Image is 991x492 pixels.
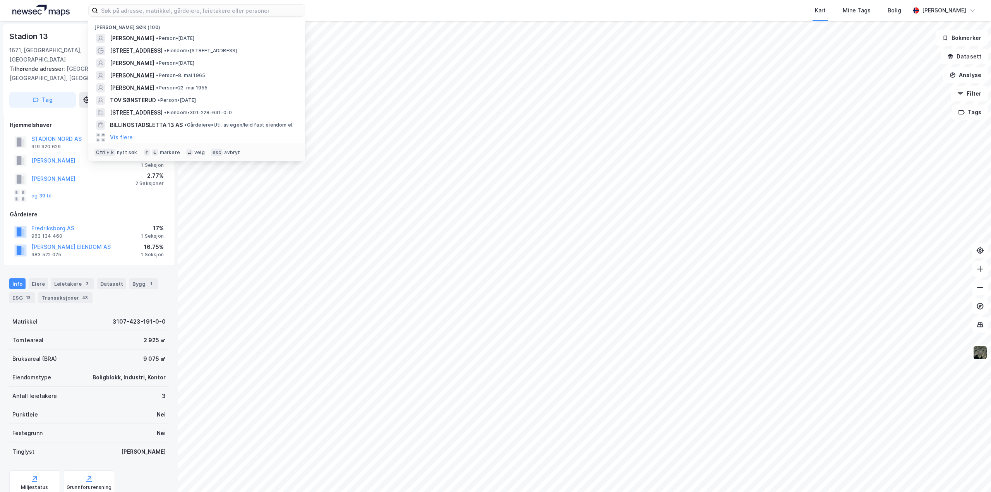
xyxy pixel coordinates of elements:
[110,71,154,80] span: [PERSON_NAME]
[12,410,38,419] div: Punktleie
[51,278,94,289] div: Leietakere
[31,144,61,150] div: 919 920 629
[110,58,154,68] span: [PERSON_NAME]
[843,6,871,15] div: Mine Tags
[29,278,48,289] div: Eiere
[941,49,988,64] button: Datasett
[164,110,232,116] span: Eiendom • 301-228-631-0-0
[141,224,164,233] div: 17%
[158,97,160,103] span: •
[110,120,183,130] span: BILLINGSTADSLETTA 13 AS
[156,72,158,78] span: •
[943,67,988,83] button: Analyse
[31,233,62,239] div: 963 134 460
[9,92,76,108] button: Tag
[141,252,164,258] div: 1 Seksjon
[88,18,305,32] div: [PERSON_NAME] søk (100)
[194,149,205,156] div: velg
[110,46,163,55] span: [STREET_ADDRESS]
[162,391,166,401] div: 3
[10,120,168,130] div: Hjemmelshaver
[110,108,163,117] span: [STREET_ADDRESS]
[158,97,196,103] span: Person • [DATE]
[952,455,991,492] iframe: Chat Widget
[9,46,120,64] div: 1671, [GEOGRAPHIC_DATA], [GEOGRAPHIC_DATA]
[157,410,166,419] div: Nei
[12,391,57,401] div: Antall leietakere
[38,292,93,303] div: Transaksjoner
[156,35,158,41] span: •
[143,354,166,363] div: 9 075 ㎡
[951,86,988,101] button: Filter
[12,354,57,363] div: Bruksareal (BRA)
[67,484,111,490] div: Grunnforurensning
[83,280,91,288] div: 3
[164,48,237,54] span: Eiendom • [STREET_ADDRESS]
[922,6,966,15] div: [PERSON_NAME]
[98,5,305,16] input: Søk på adresse, matrikkel, gårdeiere, leietakere eller personer
[952,105,988,120] button: Tags
[97,278,126,289] div: Datasett
[110,83,154,93] span: [PERSON_NAME]
[121,447,166,456] div: [PERSON_NAME]
[117,149,137,156] div: nytt søk
[164,110,166,115] span: •
[135,180,164,187] div: 2 Seksjoner
[211,149,223,156] div: esc
[12,447,34,456] div: Tinglyst
[129,278,158,289] div: Bygg
[184,122,187,128] span: •
[9,292,35,303] div: ESG
[141,162,164,168] div: 1 Seksjon
[12,336,43,345] div: Tomteareal
[9,65,67,72] span: Tilhørende adresser:
[144,336,166,345] div: 2 925 ㎡
[156,35,194,41] span: Person • [DATE]
[147,280,155,288] div: 1
[141,233,164,239] div: 1 Seksjon
[110,34,154,43] span: [PERSON_NAME]
[9,64,163,83] div: [GEOGRAPHIC_DATA], [GEOGRAPHIC_DATA], [GEOGRAPHIC_DATA]
[12,429,43,438] div: Festegrunn
[164,48,166,53] span: •
[936,30,988,46] button: Bokmerker
[24,294,32,302] div: 13
[184,122,293,128] span: Gårdeiere • Utl. av egen/leid fast eiendom el.
[141,242,164,252] div: 16.75%
[156,85,207,91] span: Person • 22. mai 1955
[888,6,901,15] div: Bolig
[110,96,156,105] span: TOV SØNSTERUD
[156,85,158,91] span: •
[110,133,133,142] button: Vis flere
[12,317,38,326] div: Matrikkel
[815,6,826,15] div: Kart
[973,345,988,360] img: 9k=
[9,30,50,43] div: Stadion 13
[31,252,61,258] div: 983 522 025
[224,149,240,156] div: avbryt
[156,72,205,79] span: Person • 8. mai 1965
[12,373,51,382] div: Eiendomstype
[10,210,168,219] div: Gårdeiere
[93,373,166,382] div: Boligblokk, Industri, Kontor
[12,5,70,16] img: logo.a4113a55bc3d86da70a041830d287a7e.svg
[156,60,158,66] span: •
[157,429,166,438] div: Nei
[113,317,166,326] div: 3107-423-191-0-0
[9,278,26,289] div: Info
[156,60,194,66] span: Person • [DATE]
[21,484,48,490] div: Miljøstatus
[135,171,164,180] div: 2.77%
[160,149,180,156] div: markere
[94,149,115,156] div: Ctrl + k
[81,294,89,302] div: 43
